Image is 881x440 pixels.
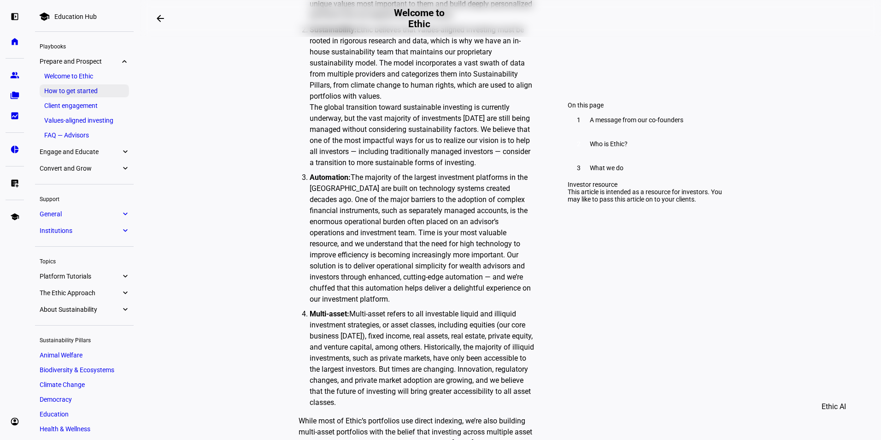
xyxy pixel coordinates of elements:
[573,114,584,125] div: 1
[40,210,121,218] span: General
[35,408,134,421] a: Education
[35,208,134,220] a: Generalexpand_more
[568,188,722,203] div: This article is intended as a resource for investors. You may like to pass this article on to you...
[10,91,19,100] eth-mat-symbol: folder_copy
[10,37,19,46] eth-mat-symbol: home
[35,363,134,376] a: Biodiversity & Ecosystems
[310,24,534,168] li: ‍ Ethic believes that values-aligned investing must be rooted in rigorous research and data, whic...
[590,140,628,148] span: Who is Ethic?
[590,164,623,172] span: What we do
[121,272,129,281] eth-mat-symbol: expand_more
[35,39,134,52] div: Playbooks
[40,70,129,83] a: Welcome to Ethic
[35,378,134,391] a: Climate Change
[40,306,121,313] span: About Sustainability
[310,173,351,182] strong: Automation:
[35,192,134,205] div: Support
[40,129,129,142] a: FAQ — Advisors
[121,57,129,66] eth-mat-symbol: expand_more
[40,84,129,97] a: How to get started
[35,254,134,267] div: Topics
[10,145,19,154] eth-mat-symbol: pie_chart
[121,164,129,173] eth-mat-symbol: expand_more
[573,162,584,173] div: 3
[35,349,134,362] a: Animal Welfare
[35,393,134,406] a: Democracy
[121,305,129,314] eth-mat-symbol: expand_more
[121,147,129,156] eth-mat-symbol: expand_more
[10,212,19,221] eth-mat-symbol: school
[40,114,129,127] a: Values-aligned investing
[573,138,584,149] div: 2
[10,111,19,120] eth-mat-symbol: bid_landscape
[121,226,129,235] eth-mat-symbol: expand_more
[6,107,24,125] a: bid_landscape
[40,410,69,418] span: Education
[35,224,134,237] a: Institutionsexpand_more
[568,101,722,109] div: On this page
[310,309,534,408] li: Multi-asset refers to all investable liquid and illiquid investment strategies, or asset classes,...
[568,181,722,188] div: Investor resource
[121,209,129,219] eth-mat-symbol: expand_more
[6,66,24,84] a: group
[822,396,846,418] span: Ethic AI
[40,165,121,172] span: Convert and Grow
[6,86,24,105] a: folder_copy
[35,333,134,346] div: Sustainability Pillars
[6,140,24,159] a: pie_chart
[310,172,534,305] li: The majority of the largest investment platforms in the [GEOGRAPHIC_DATA] are built on technology...
[40,289,121,297] span: The Ethic Approach
[35,422,134,435] a: Health & Wellness
[155,13,166,24] mat-icon: arrow_backwards
[40,351,82,359] span: Animal Welfare
[40,396,72,403] span: Democracy
[391,7,448,30] h2: Welcome to Ethic
[39,11,50,22] mat-icon: school
[809,396,859,418] button: Ethic AI
[590,116,683,124] span: A message from our co-founders
[40,425,90,433] span: Health & Wellness
[40,148,121,155] span: Engage and Educate
[40,381,85,388] span: Climate Change
[54,13,97,20] div: Education Hub
[40,273,121,280] span: Platform Tutorials
[40,58,121,65] span: Prepare and Prospect
[40,227,121,234] span: Institutions
[10,71,19,80] eth-mat-symbol: group
[10,417,19,426] eth-mat-symbol: account_circle
[40,99,129,112] a: Client engagement
[10,178,19,188] eth-mat-symbol: list_alt_add
[10,12,19,21] eth-mat-symbol: left_panel_open
[121,288,129,297] eth-mat-symbol: expand_more
[40,366,114,374] span: Biodiversity & Ecosystems
[310,309,349,318] strong: Multi-asset:
[6,32,24,51] a: home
